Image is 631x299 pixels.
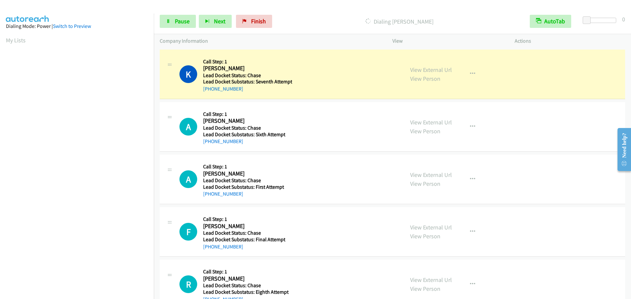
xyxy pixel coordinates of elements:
[203,223,291,230] h2: [PERSON_NAME]
[179,170,197,188] h1: A
[203,268,291,275] h5: Call Step: 1
[410,118,452,126] a: View External Url
[236,15,272,28] a: Finish
[175,17,190,25] span: Pause
[410,276,452,284] a: View External Url
[203,275,291,283] h2: [PERSON_NAME]
[251,17,266,25] span: Finish
[203,58,292,65] h5: Call Step: 1
[586,18,616,23] div: Delay between calls (in seconds)
[203,230,291,236] h5: Lead Docket Status: Chase
[203,117,291,125] h2: [PERSON_NAME]
[410,285,440,292] a: View Person
[179,118,197,136] h1: A
[410,171,452,179] a: View External Url
[203,236,291,243] h5: Lead Docket Substatus: Final Attempt
[203,289,291,295] h5: Lead Docket Substatus: Eighth Attempt
[203,184,291,190] h5: Lead Docket Substatus: First Attempt
[203,216,291,223] h5: Call Step: 1
[6,22,148,30] div: Dialing Mode: Power |
[203,191,243,197] a: [PHONE_NUMBER]
[392,37,503,45] p: View
[203,131,291,138] h5: Lead Docket Substatus: Sixth Attempt
[214,17,225,25] span: Next
[179,275,197,293] div: The call is yet to be attempted
[622,15,625,24] div: 0
[179,223,197,241] h1: F
[203,86,243,92] a: [PHONE_NUMBER]
[203,244,243,250] a: [PHONE_NUMBER]
[6,36,26,44] a: My Lists
[53,23,91,29] a: Switch to Preview
[203,125,291,131] h5: Lead Docket Status: Chase
[612,123,631,176] iframe: Resource Center
[203,65,291,72] h2: [PERSON_NAME]
[179,65,197,83] h1: K
[160,15,196,28] a: Pause
[410,180,440,187] a: View Person
[203,72,292,79] h5: Lead Docket Status: Chase
[203,282,291,289] h5: Lead Docket Status: Chase
[199,15,232,28] button: Next
[179,223,197,241] div: The call is yet to be attempted
[203,163,291,170] h5: Call Step: 1
[203,78,292,85] h5: Lead Docket Substatus: Seventh Attempt
[203,177,291,184] h5: Lead Docket Status: Chase
[281,17,518,26] p: Dialing [PERSON_NAME]
[410,66,452,74] a: View External Url
[410,75,440,82] a: View Person
[203,170,291,178] h2: [PERSON_NAME]
[410,127,440,135] a: View Person
[179,170,197,188] div: The call is yet to be attempted
[203,111,291,117] h5: Call Step: 1
[410,232,440,240] a: View Person
[530,15,571,28] button: AutoTab
[410,224,452,231] a: View External Url
[160,37,381,45] p: Company Information
[203,138,243,144] a: [PHONE_NUMBER]
[179,275,197,293] h1: R
[179,118,197,136] div: The call is yet to be attempted
[515,37,625,45] p: Actions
